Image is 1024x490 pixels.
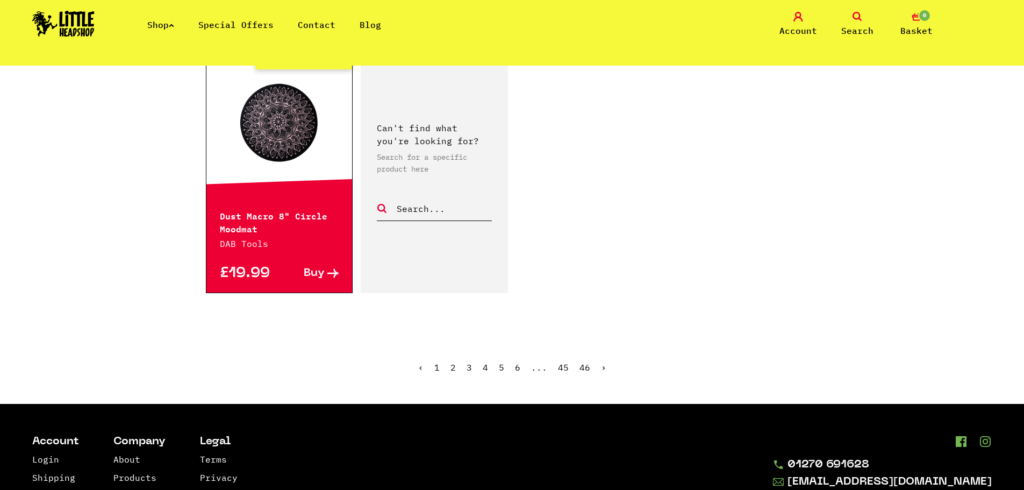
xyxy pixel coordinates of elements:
[418,363,424,372] li: « Previous
[32,472,75,483] a: Shipping
[377,151,492,175] p: Search for a specific product here
[830,12,884,37] a: Search
[558,362,569,373] a: 45
[360,19,381,30] a: Blog
[147,19,174,30] a: Shop
[779,24,817,37] span: Account
[32,454,59,465] a: Login
[298,19,335,30] a: Contact
[418,362,424,373] span: ‹
[531,362,547,373] span: ...
[773,476,992,488] a: [EMAIL_ADDRESS][DOMAIN_NAME]
[890,12,943,37] a: 0 Basket
[579,362,590,373] a: 46
[200,436,238,448] li: Legal
[396,202,492,216] input: Search...
[113,472,156,483] a: Products
[304,268,325,279] span: Buy
[918,9,931,22] span: 0
[450,362,456,373] a: 2
[200,454,227,465] a: Terms
[377,122,492,147] p: Can't find what you're looking for?
[206,69,353,176] a: Hurry! Low Stock
[200,472,238,483] a: Privacy
[499,362,504,373] a: 5
[32,11,95,37] img: Little Head Shop Logo
[220,209,339,235] p: Dust Macro 8" Circle Moodmat
[841,24,873,37] span: Search
[467,362,472,373] a: 3
[900,24,933,37] span: Basket
[198,19,274,30] a: Special Offers
[434,362,440,373] span: 1
[279,268,339,279] a: Buy
[773,459,992,471] a: 01270 691628
[32,436,79,448] li: Account
[515,362,520,373] a: 6
[113,454,140,465] a: About
[601,362,606,373] a: Next »
[220,268,280,279] p: £19.99
[483,362,488,373] a: 4
[220,237,339,250] p: DAB Tools
[113,436,166,448] li: Company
